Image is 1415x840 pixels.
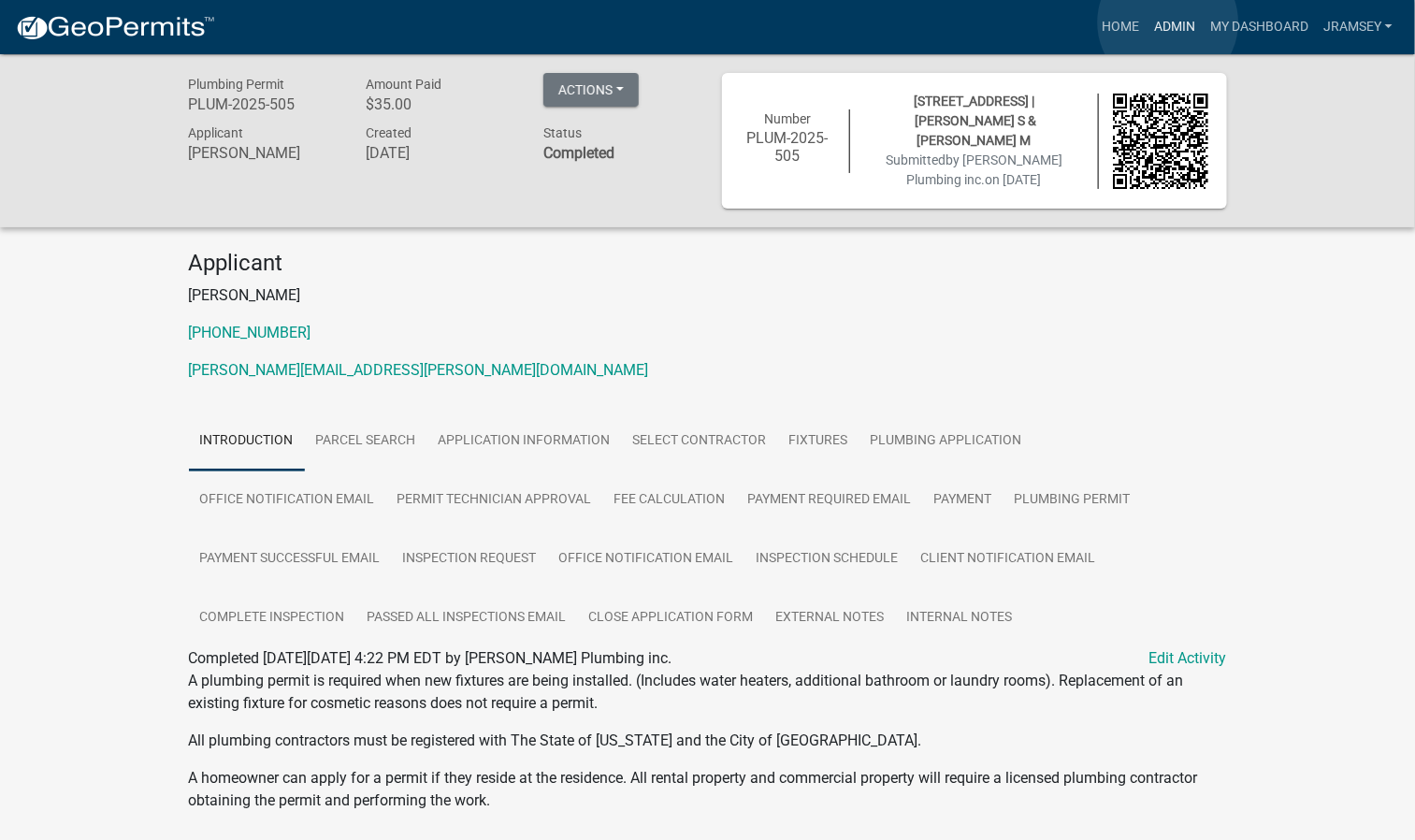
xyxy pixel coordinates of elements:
[189,649,672,667] span: Completed [DATE][DATE] 4:22 PM EDT by [PERSON_NAME] Plumbing inc.
[366,95,515,113] h6: $35.00
[543,144,614,162] strong: Completed
[912,94,1036,148] span: [STREET_ADDRESS] | [PERSON_NAME] S & [PERSON_NAME] M
[907,152,1063,187] span: by [PERSON_NAME] Plumbing inc.
[189,529,392,589] a: Payment Successful Email
[1147,9,1203,45] a: Admin
[427,412,622,471] a: Application Information
[305,412,427,471] a: Parcel search
[859,412,1033,471] a: Plumbing Application
[189,588,356,648] a: Complete Inspection
[189,125,244,140] span: Applicant
[189,730,1227,752] p: All plumbing contractors must be registered with The State of [US_STATE] and the City of [GEOGRAP...
[622,412,778,471] a: Select contractor
[366,125,412,140] span: Created
[189,412,305,471] a: Introduction
[741,129,836,165] h6: PLUM-2025-505
[189,144,339,162] h6: [PERSON_NAME]
[910,529,1107,589] a: Client Notification Email
[1203,9,1316,45] a: My Dashboard
[189,324,311,341] a: [PHONE_NUMBER]
[189,77,285,92] span: Plumbing Permit
[745,529,910,589] a: Inspection Schedule
[548,529,745,589] a: Office Notification Email
[189,767,1227,812] p: A homeowner can apply for a permit if they reside at the residence. All rental property and comme...
[923,471,1003,530] a: Payment
[356,588,578,648] a: Passed All Inspections Email
[764,111,811,126] span: Number
[737,471,923,530] a: Payment Required Email
[189,471,386,530] a: Office Notification Email
[189,670,1227,715] p: A plumbing permit is required when new fixtures are being installed. (Includes water heaters, add...
[1094,9,1147,45] a: Home
[578,588,765,648] a: Close Application Form
[189,95,339,113] h6: PLUM-2025-505
[1316,9,1400,45] a: jramsey
[603,471,737,530] a: Fee Calculation
[189,361,649,379] a: [PERSON_NAME][EMAIL_ADDRESS][PERSON_NAME][DOMAIN_NAME]
[386,471,603,530] a: Permit Technician Approval
[1149,647,1227,670] a: Edit Activity
[765,588,896,648] a: External Notes
[189,250,1227,277] h4: Applicant
[543,73,639,107] button: Actions
[392,529,548,589] a: Inspection Request
[1003,471,1142,530] a: Plumbing Permit
[886,152,1062,187] span: Submitted on [DATE]
[366,77,441,92] span: Amount Paid
[543,125,582,140] span: Status
[1113,94,1208,189] img: QR code
[896,588,1024,648] a: Internal Notes
[189,284,1227,307] p: [PERSON_NAME]
[778,412,859,471] a: Fixtures
[366,144,515,162] h6: [DATE]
